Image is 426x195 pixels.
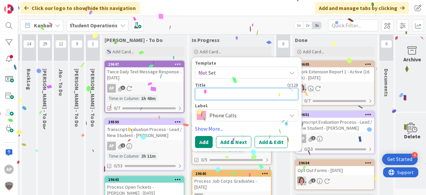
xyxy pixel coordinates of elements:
b: Student Operations [70,22,117,29]
span: Done [295,37,308,43]
div: 29647Twice Daily Text Message Response - [DATE] [105,61,184,82]
span: 3 [121,86,125,90]
span: Emilie - To Do [42,69,48,127]
div: Twice Daily Text Message Response - [DATE] [105,67,184,82]
div: Work Extension Report 1 - Active (16 Wk) - [DATE] [296,67,374,82]
div: 29604 [299,161,374,165]
span: 1x [294,22,303,29]
label: Title [195,82,206,88]
div: 29651Transcript Evaluation Process - Lead / New Student - [PERSON_NAME] [296,112,374,132]
div: 4 [412,152,418,158]
div: Time in Column [107,95,138,102]
img: EW [298,84,306,93]
div: 29640 [192,171,271,177]
span: 0/7 [114,105,120,112]
div: Open Get Started checklist, remaining modules: 4 [382,154,418,165]
span: 9 [71,40,83,48]
span: 0/5 [201,156,207,163]
button: Add & Edit [255,136,288,148]
span: Kanban [34,21,52,29]
div: AP [107,142,116,150]
span: 1 [121,143,125,148]
span: 0/53 [114,162,122,169]
span: Add Card... [112,49,134,55]
span: 3x [312,22,321,29]
div: AP [296,134,374,143]
div: 29605 [296,61,374,67]
div: 29590Transcript Evaluation Process - Lead / New Student - [PERSON_NAME] [105,119,184,140]
span: 12 [55,40,67,48]
img: Visit kanbanzone.com [4,4,14,14]
span: In Progress [192,37,220,43]
div: AP [4,165,14,174]
div: 29604Opt Out Forms - [DATE] [296,160,374,175]
div: 29643 [108,177,184,182]
div: 1h 48m [139,95,157,102]
span: Label [195,103,207,108]
div: 29643 [105,177,184,183]
div: AP [107,84,116,93]
div: 29647 [105,61,184,67]
span: 0 [381,40,392,48]
div: AP [298,134,306,143]
div: EW [296,177,374,185]
div: Opt Out Forms - [DATE] [296,166,374,175]
div: 29590 [108,120,184,124]
span: 2x [303,22,312,29]
span: Amanda - To Do [105,37,163,43]
div: 29590 [105,119,184,125]
span: Jho - To Do [58,69,64,96]
span: 14 [23,40,35,48]
span: Documents [383,69,390,97]
div: Process Job Corps Graduates - [DATE] [192,177,271,191]
div: AP [105,84,184,93]
button: Add & Next [216,136,251,148]
div: AP [105,142,184,150]
div: 29605 [299,62,374,67]
img: avatar [4,181,14,191]
div: Transcript Evaluation Process - Lead / New Student - [PERSON_NAME] [105,125,184,140]
span: Phone Calls [209,111,283,120]
span: Add Card... [303,49,324,55]
div: EW [296,84,374,93]
div: Delete [404,132,420,140]
span: : [138,152,139,160]
span: Add Card... [200,49,221,55]
div: 2h 11m [139,152,157,160]
span: : [138,95,139,102]
input: Quick Filter... [328,19,378,31]
div: 29604 [296,160,374,166]
span: Not Set [198,68,282,77]
img: EW [298,177,306,185]
div: Transcript Evaluation Process - Lead / New Student - [PERSON_NAME] [296,118,374,132]
div: Archive [403,55,421,63]
div: Time in Column [107,152,138,160]
div: Add and manage tabs by clicking [315,2,409,14]
div: 29651 [296,112,374,118]
button: Add [195,136,213,148]
span: Eric - To Do [90,69,96,127]
div: 0 / 128 [208,82,298,88]
span: 1 [87,40,99,48]
div: 29651 [299,112,374,117]
span: 29 [39,40,51,48]
span: 0/53 [304,146,313,153]
span: Zaida - To Do [74,69,80,127]
div: 29640Process Job Corps Graduates - [DATE] [192,171,271,191]
div: Get Started [387,156,412,163]
span: BackLog [26,69,32,90]
div: 29647 [108,62,184,67]
span: 0/7 [304,97,311,104]
span: Template [195,61,216,65]
span: Support [14,1,30,9]
span: 0 [278,40,289,48]
span: 1 [311,136,316,140]
div: 29605Work Extension Report 1 - Active (16 Wk) - [DATE] [296,61,374,82]
a: Show More... [195,125,298,133]
div: Click our logo to show/hide this navigation [20,2,140,14]
div: 29640 [195,171,271,176]
span: 1 [311,178,316,183]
